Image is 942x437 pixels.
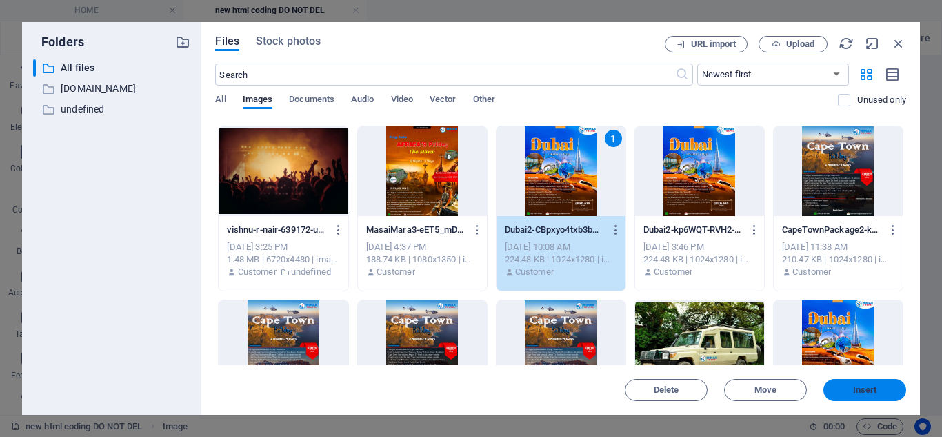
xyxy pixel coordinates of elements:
[857,94,906,106] p: Displays only files that are not in use on the website. Files added during this session can still...
[643,224,743,236] p: Dubai2-kp6WQT-RVH2-RUsn2nisUQ.jpg
[33,101,190,118] div: undefined
[391,91,413,110] span: Video
[215,33,239,50] span: Files
[6,6,97,17] a: Skip to main content
[227,266,339,278] div: By: Customer | Folder: undefined
[430,91,457,110] span: Vector
[61,101,166,117] p: undefined
[238,266,277,278] p: Customer
[366,253,479,266] div: 188.74 KB | 1080x1350 | image/jpeg
[853,386,877,394] span: Insert
[243,91,273,110] span: Images
[643,241,756,253] div: [DATE] 3:46 PM
[782,224,882,236] p: CapeTownPackage2-keuyN2labK5sXxQJNreJ0Q.jpg
[227,241,339,253] div: [DATE] 3:25 PM
[839,36,854,51] i: Reload
[473,91,495,110] span: Other
[215,64,674,86] input: Search
[227,224,327,236] p: vishnu-r-nair-639172-unsplash-ySYYzK7Zach20pkX_bERug.jpg
[754,386,776,394] span: Move
[823,379,906,401] button: Insert
[289,91,334,110] span: Documents
[665,36,748,52] button: URL import
[654,386,679,394] span: Delete
[33,33,84,51] p: Folders
[654,266,692,278] p: Customer
[351,91,374,110] span: Audio
[786,40,814,48] span: Upload
[891,36,906,51] i: Close
[691,40,736,48] span: URL import
[61,81,166,97] p: [DOMAIN_NAME]
[175,35,190,50] i: Create new folder
[256,33,321,50] span: Stock photos
[505,241,617,253] div: [DATE] 10:08 AM
[377,266,415,278] p: Customer
[759,36,828,52] button: Upload
[643,253,756,266] div: 224.48 KB | 1024x1280 | image/jpeg
[515,266,554,278] p: Customer
[33,80,190,97] div: [DOMAIN_NAME]
[865,36,880,51] i: Minimize
[782,241,894,253] div: [DATE] 11:38 AM
[227,253,339,266] div: 1.48 MB | 6720x4480 | image/jpeg
[33,59,36,77] div: ​
[505,253,617,266] div: 224.48 KB | 1024x1280 | image/jpeg
[792,266,831,278] p: Customer
[366,224,466,236] p: MasaiMara3-eET5_mD6oAqlz0M1gyZ-1A.jpg
[61,60,166,76] p: All files
[782,253,894,266] div: 210.47 KB | 1024x1280 | image/jpeg
[724,379,807,401] button: Move
[505,224,605,236] p: Dubai2-CBpxyo4txb3bZ39RrjgYZw.jpg
[605,130,622,147] div: 1
[291,266,331,278] p: undefined
[366,241,479,253] div: [DATE] 4:37 PM
[215,91,226,110] span: All
[625,379,708,401] button: Delete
